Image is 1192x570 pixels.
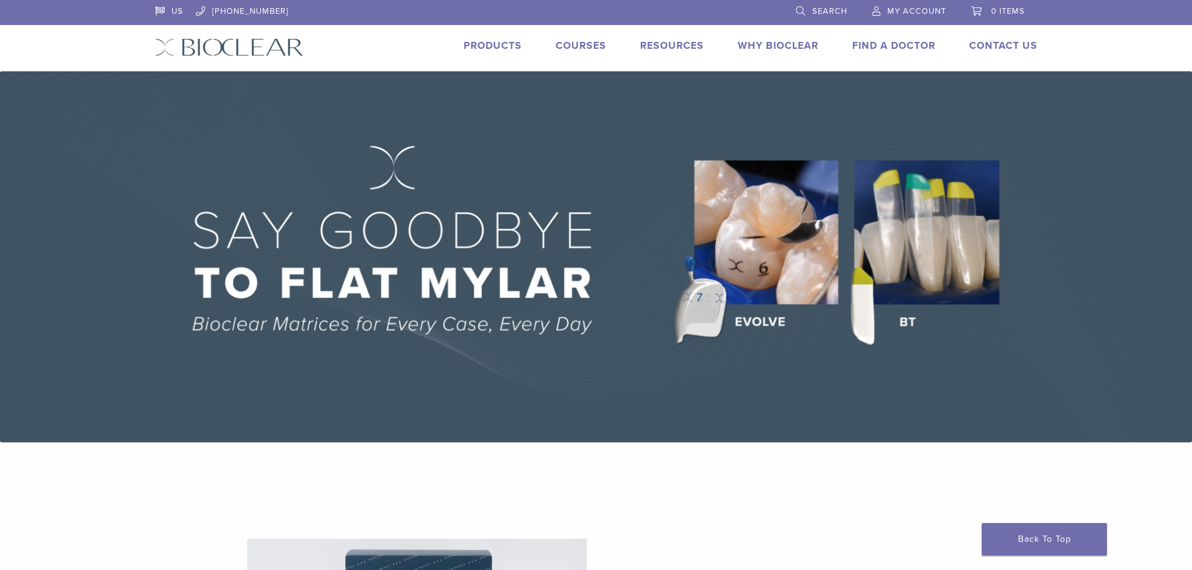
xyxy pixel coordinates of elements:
[155,38,303,56] img: Bioclear
[887,6,946,16] span: My Account
[991,6,1025,16] span: 0 items
[812,6,847,16] span: Search
[969,39,1037,52] a: Contact Us
[982,523,1107,556] a: Back To Top
[852,39,935,52] a: Find A Doctor
[640,39,704,52] a: Resources
[464,39,522,52] a: Products
[556,39,606,52] a: Courses
[738,39,818,52] a: Why Bioclear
